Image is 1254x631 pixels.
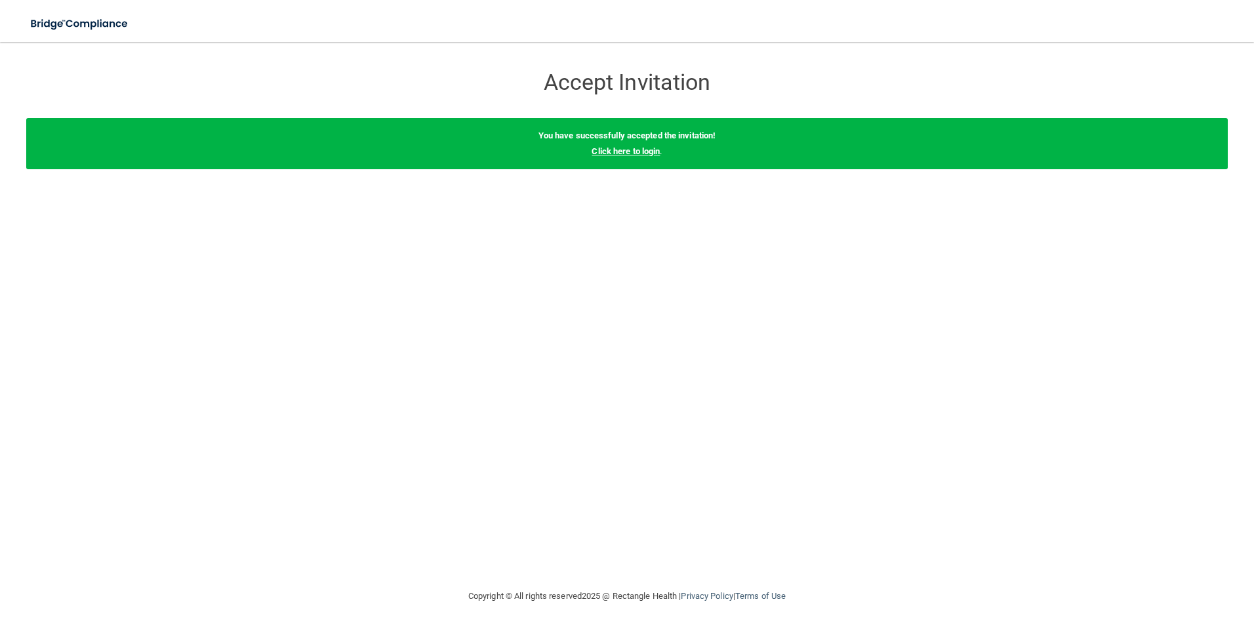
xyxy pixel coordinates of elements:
iframe: Drift Widget Chat Controller [1188,540,1238,590]
a: Privacy Policy [681,591,733,601]
h3: Accept Invitation [388,70,866,94]
div: . [26,118,1228,169]
div: Copyright © All rights reserved 2025 @ Rectangle Health | | [388,575,866,617]
img: bridge_compliance_login_screen.278c3ca4.svg [20,10,140,37]
b: You have successfully accepted the invitation! [538,131,716,140]
a: Click here to login [592,146,660,156]
a: Terms of Use [735,591,786,601]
